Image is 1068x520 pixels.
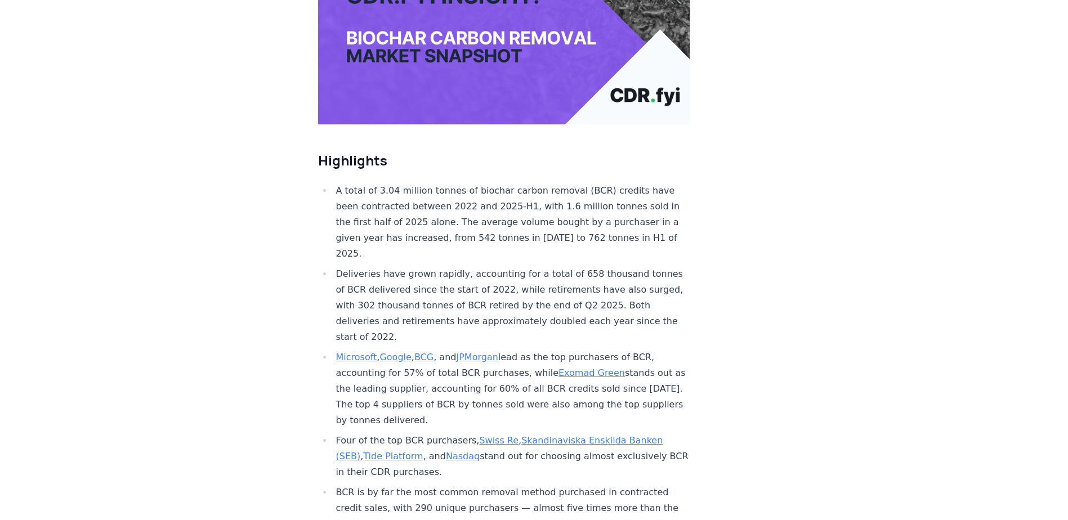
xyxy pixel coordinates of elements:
[333,349,691,428] li: , , , and lead as the top purchasers of BCR, accounting for 57% of total BCR purchases, while sta...
[558,367,625,378] a: Exomad Green
[379,352,411,362] a: Google
[414,352,434,362] a: BCG
[333,183,691,262] li: A total of 3.04 million tonnes of biochar carbon removal (BCR) credits have been contracted betwe...
[456,352,498,362] a: JPMorgan
[336,352,377,362] a: Microsoft
[333,266,691,345] li: Deliveries have grown rapidly, accounting for a total of 658 thousand tonnes of BCR delivered sin...
[318,151,691,169] h2: Highlights
[333,433,691,480] li: Four of the top BCR purchasers, , , , and stand out for choosing almost exclusively BCR in their ...
[363,451,423,461] a: Tide Platform
[446,451,480,461] a: Nasdaq
[479,435,519,446] a: Swiss Re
